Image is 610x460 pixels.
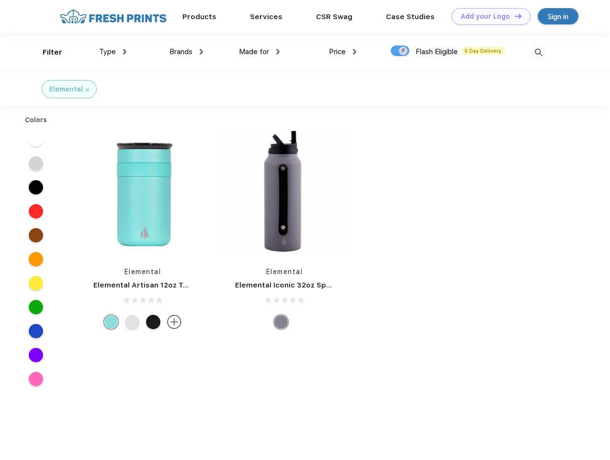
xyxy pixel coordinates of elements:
[266,268,303,276] a: Elemental
[43,47,62,58] div: Filter
[538,8,578,24] a: Sign in
[169,47,192,56] span: Brands
[86,88,89,92] img: filter_cancel.svg
[79,130,206,257] img: func=resize&h=266
[531,45,546,60] img: desktop_search.svg
[239,47,269,56] span: Made for
[221,130,348,257] img: func=resize&h=266
[182,12,216,21] a: Products
[462,46,504,55] span: 5 Day Delivery
[235,281,387,289] a: Elemental Iconic 32oz Sport Water Bottle
[123,49,126,55] img: dropdown.png
[353,49,356,55] img: dropdown.png
[146,315,160,329] div: Matte Black
[93,281,209,289] a: Elemental Artisan 12oz Tumbler
[329,47,346,56] span: Price
[250,12,282,21] a: Services
[200,49,203,55] img: dropdown.png
[515,13,521,19] img: DT
[18,115,55,125] div: Colors
[125,315,139,329] div: White Marble
[57,8,169,25] img: fo%20logo%202.webp
[316,12,352,21] a: CSR Swag
[49,84,83,94] div: Elemental
[548,11,568,22] div: Sign in
[167,315,181,329] img: more.svg
[274,315,288,329] div: Graphite
[276,49,280,55] img: dropdown.png
[124,268,161,276] a: Elemental
[461,12,510,21] div: Add your Logo
[416,47,458,56] span: Flash Eligible
[104,315,118,329] div: Robin's Egg
[99,47,116,56] span: Type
